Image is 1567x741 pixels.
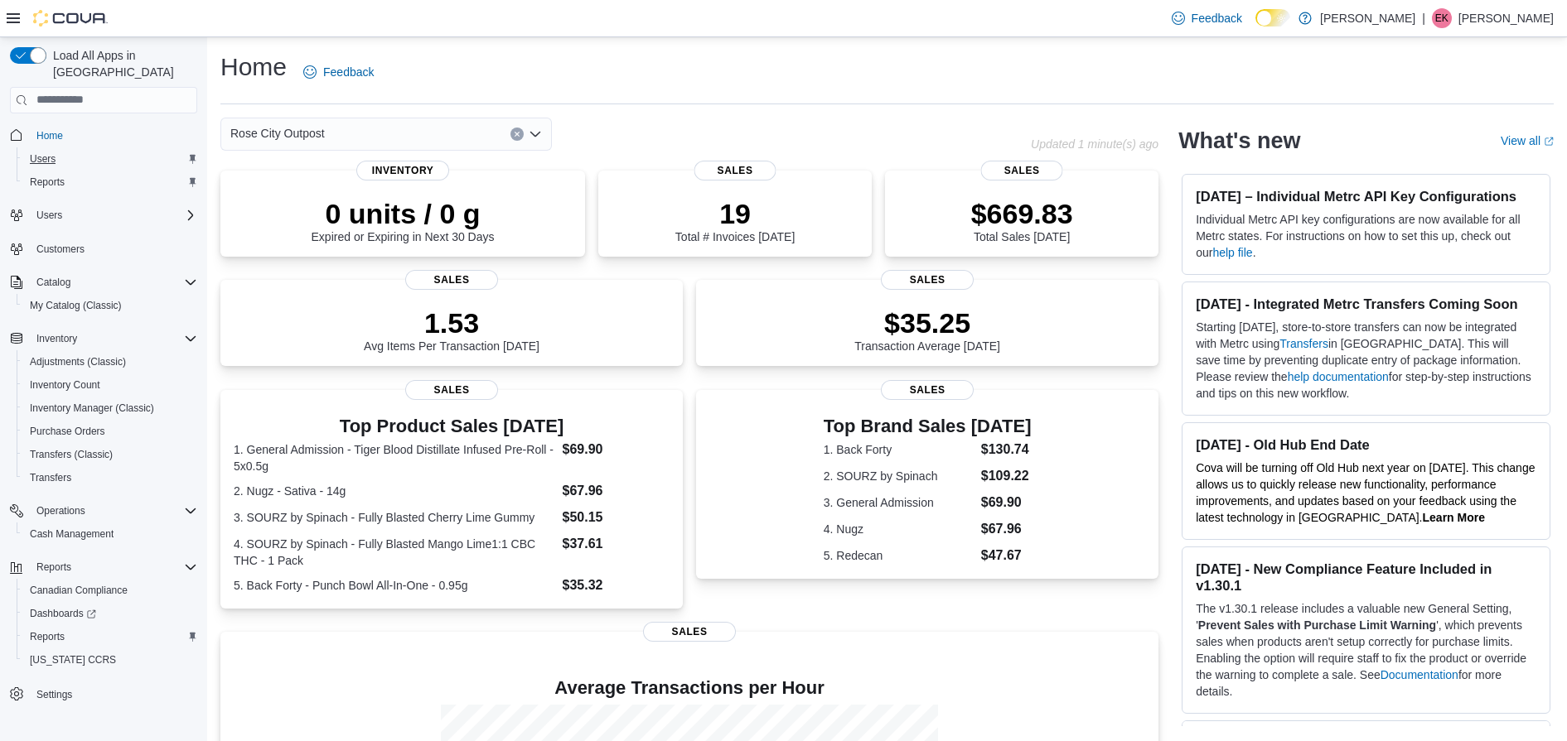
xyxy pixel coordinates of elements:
[17,602,204,625] a: Dashboards
[234,509,556,526] dt: 3. SOURZ by Spinach - Fully Blasted Cherry Lime Gummy
[563,508,670,527] dd: $50.15
[854,306,1000,339] p: $35.25
[981,466,1032,486] dd: $109.22
[30,329,84,349] button: Inventory
[23,627,197,647] span: Reports
[30,205,69,225] button: Users
[23,524,120,544] a: Cash Management
[1031,137,1158,151] p: Updated 1 minute(s) ago
[405,380,498,400] span: Sales
[1458,8,1554,28] p: [PERSON_NAME]
[36,561,71,574] span: Reports
[17,294,204,317] button: My Catalog (Classic)
[563,481,670,501] dd: $67.96
[23,398,197,418] span: Inventory Manager (Classic)
[3,681,204,705] button: Settings
[17,466,204,489] button: Transfers
[30,501,197,521] span: Operations
[1422,8,1425,28] p: |
[23,580,197,600] span: Canadian Compliance
[36,276,70,289] span: Catalog
[17,147,204,171] button: Users
[1255,9,1290,26] input: Dark Mode
[17,373,204,397] button: Inventory Count
[1288,370,1389,383] a: help documentation
[30,630,65,643] span: Reports
[30,653,116,666] span: [US_STATE] CCRS
[17,625,204,648] button: Reports
[23,375,197,395] span: Inventory Count
[675,197,795,230] p: 19
[3,556,204,579] button: Reports
[23,421,112,441] a: Purchase Orders
[1196,461,1535,524] span: Cova will be turning off Old Hub next year on [DATE]. This change allows us to quickly release ne...
[33,10,108,26] img: Cova
[234,678,1145,698] h4: Average Transactions per Hour
[30,607,96,620] span: Dashboards
[23,375,107,395] a: Inventory Count
[824,441,975,458] dt: 1. Back Forty
[30,557,78,577] button: Reports
[1381,668,1458,681] a: Documentation
[30,329,197,349] span: Inventory
[30,501,92,521] button: Operations
[23,604,197,623] span: Dashboards
[23,352,197,372] span: Adjustments (Classic)
[981,161,1063,180] span: Sales
[1212,246,1252,259] a: help file
[23,445,119,464] a: Transfers (Classic)
[30,272,197,292] span: Catalog
[46,47,197,80] span: Load All Apps in [GEOGRAPHIC_DATA]
[23,296,128,315] a: My Catalog (Classic)
[30,448,113,461] span: Transfers (Classic)
[17,579,204,602] button: Canadian Compliance
[23,149,62,169] a: Users
[30,239,91,259] a: Customers
[1501,134,1554,147] a: View allExternal link
[23,172,197,192] span: Reports
[1178,128,1300,154] h2: What's new
[1544,137,1554,147] svg: External link
[824,468,975,484] dt: 2. SOURZ by Spinach
[36,243,85,256] span: Customers
[30,152,56,166] span: Users
[17,171,204,194] button: Reports
[529,128,542,141] button: Open list of options
[3,271,204,294] button: Catalog
[881,270,974,290] span: Sales
[510,128,524,141] button: Clear input
[675,197,795,243] div: Total # Invoices [DATE]
[23,650,123,670] a: [US_STATE] CCRS
[17,350,204,373] button: Adjustments (Classic)
[364,306,539,353] div: Avg Items Per Transaction [DATE]
[17,420,204,443] button: Purchase Orders
[297,55,380,89] a: Feedback
[30,425,105,438] span: Purchase Orders
[36,504,85,517] span: Operations
[824,416,1032,436] h3: Top Brand Sales [DATE]
[1196,436,1536,453] h3: [DATE] - Old Hub End Date
[17,522,204,546] button: Cash Management
[17,397,204,420] button: Inventory Manager (Classic)
[17,443,204,466] button: Transfers (Classic)
[30,557,197,577] span: Reports
[824,494,975,511] dt: 3. General Admission
[881,380,974,400] span: Sales
[1435,8,1449,28] span: EK
[23,524,197,544] span: Cash Management
[1196,319,1536,402] p: Starting [DATE], store-to-store transfers can now be integrated with Metrc using in [GEOGRAPHIC_D...
[23,468,78,488] a: Transfers
[356,161,449,180] span: Inventory
[312,197,495,243] div: Expired or Expiring in Next 30 Days
[30,402,154,415] span: Inventory Manager (Classic)
[30,126,70,146] a: Home
[230,123,325,143] span: Rose City Outpost
[30,176,65,189] span: Reports
[981,493,1032,512] dd: $69.90
[1423,511,1485,524] a: Learn More
[971,197,1073,230] p: $669.83
[30,527,114,541] span: Cash Management
[981,440,1032,460] dd: $130.74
